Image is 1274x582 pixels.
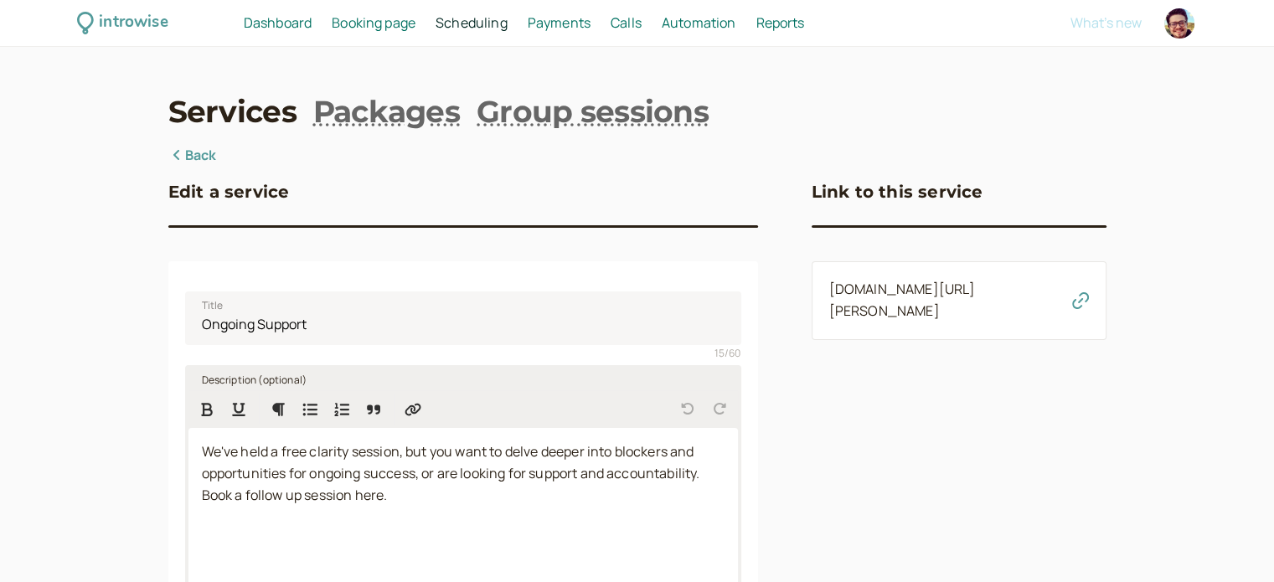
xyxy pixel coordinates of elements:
[358,394,389,424] button: Quote
[1070,15,1142,30] button: What's new
[756,13,804,32] span: Reports
[1162,6,1197,41] a: Account
[332,13,415,32] span: Booking page
[99,10,168,36] div: introwise
[263,394,293,424] button: Formatting Options
[313,90,460,132] a: Packages
[168,145,217,167] a: Back
[528,13,591,32] span: Payments
[244,13,312,32] span: Dashboard
[1070,13,1142,32] span: What's new
[812,178,983,205] h3: Link to this service
[188,370,307,387] label: Description (optional)
[756,13,804,34] a: Reports
[77,10,168,36] a: introwise
[244,13,312,34] a: Dashboard
[611,13,642,34] a: Calls
[202,442,703,504] span: We've held a free clarity session, but you want to delve deeper into blockers and opportunities f...
[332,13,415,34] a: Booking page
[327,394,357,424] button: Numbered List
[662,13,736,34] a: Automation
[704,394,735,424] button: Redo
[673,394,703,424] button: Undo
[477,90,709,132] a: Group sessions
[662,13,736,32] span: Automation
[202,297,224,314] span: Title
[398,394,428,424] button: Insert Link
[829,280,976,320] a: [DOMAIN_NAME][URL][PERSON_NAME]
[436,13,508,32] span: Scheduling
[295,394,325,424] button: Bulleted List
[611,13,642,32] span: Calls
[436,13,508,34] a: Scheduling
[224,394,254,424] button: Format Underline
[168,178,290,205] h3: Edit a service
[192,394,222,424] button: Format Bold
[168,90,297,132] a: Services
[185,291,741,345] input: Title
[528,13,591,34] a: Payments
[1190,502,1274,582] iframe: Chat Widget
